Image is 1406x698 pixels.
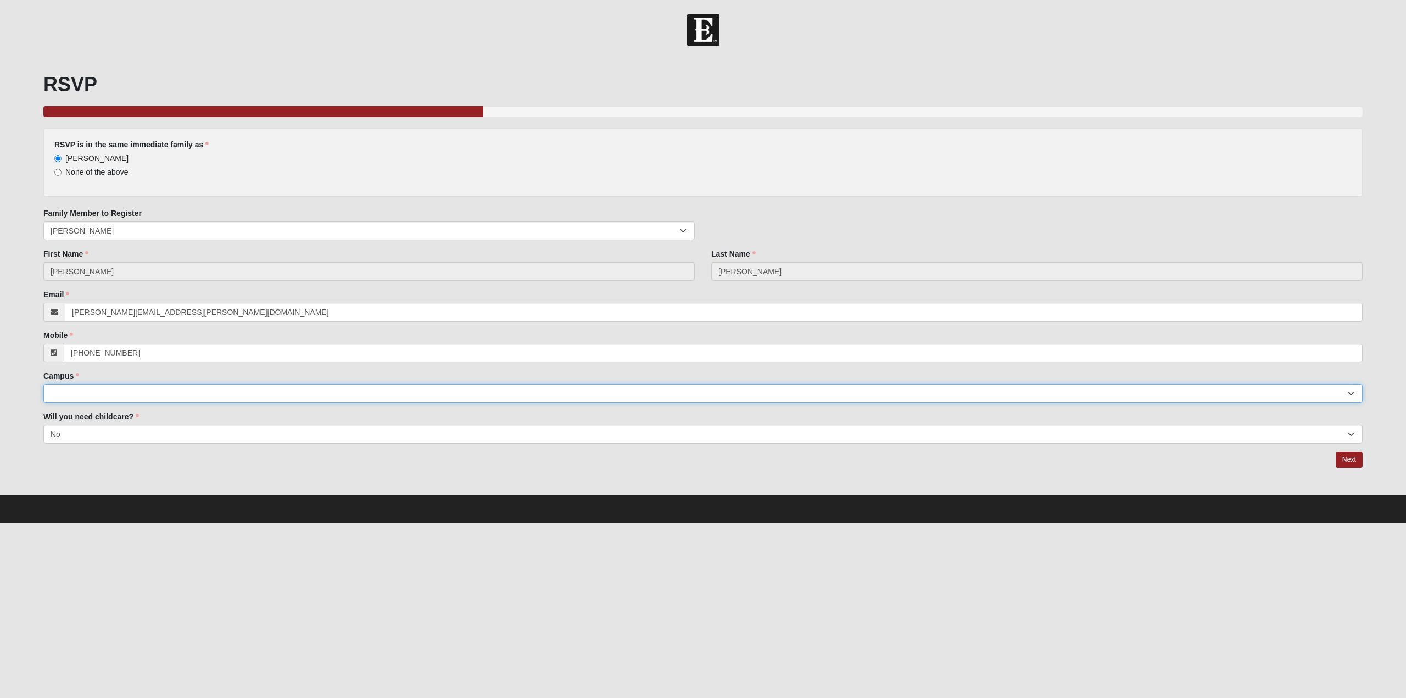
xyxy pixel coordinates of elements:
[43,248,88,259] label: First Name
[1336,452,1363,468] a: Next
[65,154,129,163] span: [PERSON_NAME]
[687,14,719,46] img: Church of Eleven22 Logo
[43,208,142,219] label: Family Member to Register
[54,139,209,150] label: RSVP is in the same immediate family as
[43,411,139,422] label: Will you need childcare?
[43,370,79,381] label: Campus
[65,168,128,176] span: None of the above
[54,169,62,176] input: None of the above
[43,330,73,341] label: Mobile
[43,289,69,300] label: Email
[54,155,62,162] input: [PERSON_NAME]
[43,73,1363,96] h1: RSVP
[711,248,756,259] label: Last Name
